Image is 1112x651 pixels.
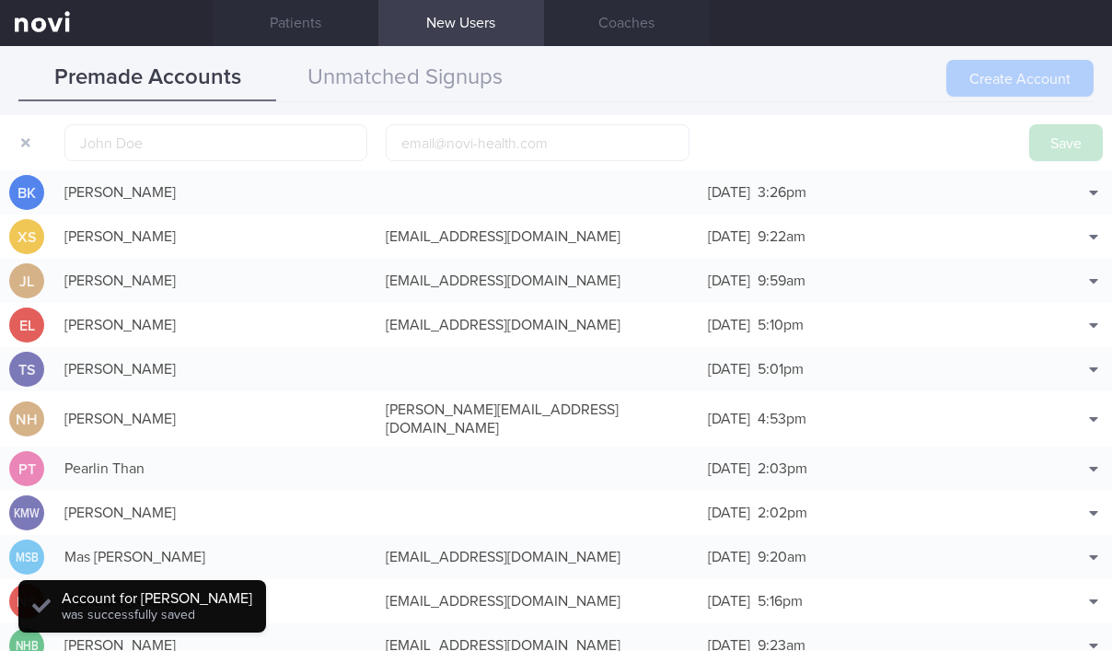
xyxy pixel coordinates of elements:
[376,262,698,299] div: [EMAIL_ADDRESS][DOMAIN_NAME]
[55,539,376,575] div: Mas [PERSON_NAME]
[55,307,376,343] div: [PERSON_NAME]
[376,307,698,343] div: [EMAIL_ADDRESS][DOMAIN_NAME]
[758,185,806,200] span: 3:26pm
[62,589,252,608] div: Account for [PERSON_NAME]
[708,594,750,609] span: [DATE]
[708,229,750,244] span: [DATE]
[386,124,689,161] input: email@novi-health.com
[55,450,376,487] div: Pearlin Than
[55,351,376,388] div: [PERSON_NAME]
[9,308,44,343] div: EL
[758,506,807,520] span: 2:02pm
[376,583,698,620] div: [EMAIL_ADDRESS][DOMAIN_NAME]
[9,219,44,255] div: XS
[276,55,534,101] button: Unmatched Signups
[758,229,805,244] span: 9:22am
[9,263,44,299] div: JL
[758,550,806,564] span: 9:20am
[708,273,750,288] span: [DATE]
[12,540,41,575] div: MSB
[758,412,806,426] span: 4:53pm
[64,124,367,161] input: John Doe
[9,175,44,211] div: BK
[758,594,803,609] span: 5:16pm
[708,318,750,332] span: [DATE]
[758,461,807,476] span: 2:03pm
[758,273,805,288] span: 9:59am
[708,362,750,377] span: [DATE]
[62,609,195,622] span: was successfully saved
[708,461,750,476] span: [DATE]
[55,174,376,211] div: [PERSON_NAME]
[9,352,44,388] div: TS
[12,495,41,531] div: KMW
[758,318,804,332] span: 5:10pm
[55,401,376,437] div: [PERSON_NAME]
[55,494,376,531] div: [PERSON_NAME]
[376,218,698,255] div: [EMAIL_ADDRESS][DOMAIN_NAME]
[18,55,276,101] button: Premade Accounts
[9,401,44,437] div: NH
[9,451,44,487] div: PT
[9,584,44,620] div: NS
[708,550,750,564] span: [DATE]
[708,506,750,520] span: [DATE]
[708,412,750,426] span: [DATE]
[758,362,804,377] span: 5:01pm
[376,539,698,575] div: [EMAIL_ADDRESS][DOMAIN_NAME]
[708,185,750,200] span: [DATE]
[55,218,376,255] div: [PERSON_NAME]
[55,262,376,299] div: [PERSON_NAME]
[376,391,698,447] div: [PERSON_NAME][EMAIL_ADDRESS][DOMAIN_NAME]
